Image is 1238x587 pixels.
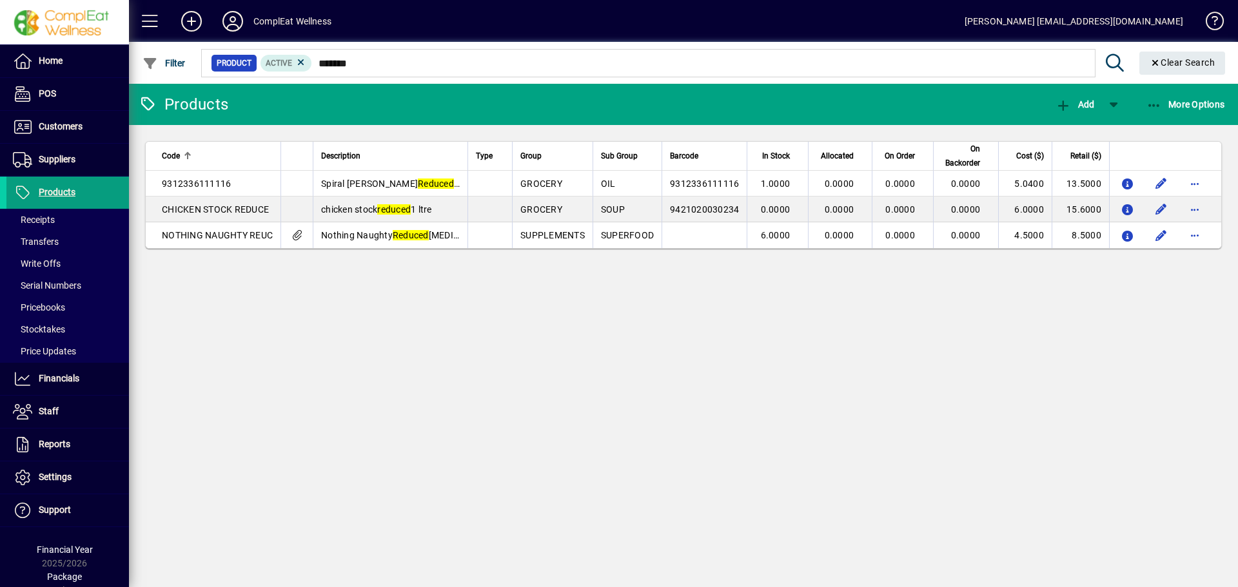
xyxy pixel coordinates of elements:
span: Staff [39,406,59,416]
div: Description [321,149,460,163]
span: Code [162,149,180,163]
span: 0.0000 [885,178,915,189]
a: Customers [6,111,129,143]
div: On Order [880,149,927,163]
button: Edit [1151,199,1172,220]
button: More options [1184,225,1205,245]
span: Pricebooks [13,302,65,313]
a: Staff [6,396,129,428]
span: Reports [39,439,70,449]
span: Support [39,505,71,515]
span: OIL [601,178,616,189]
a: Reports [6,428,129,461]
span: Allocated [821,149,854,163]
div: Products [139,94,228,115]
span: GROCERY [520,178,562,189]
span: Cost ($) [1016,149,1044,163]
a: Write Offs [6,253,129,274]
mat-chip: Activation Status: Active [260,55,312,72]
button: Filter [139,52,189,75]
span: GROCERY [520,204,562,215]
span: Package [47,572,82,582]
span: Write Offs [13,258,61,269]
span: chicken stock 1 ltre [321,204,432,215]
em: Reduced [418,178,454,189]
span: Serial Numbers [13,280,81,291]
span: Retail ($) [1070,149,1101,163]
a: Serial Numbers [6,274,129,296]
a: Settings [6,461,129,494]
span: 0.0000 [825,230,854,240]
div: On Backorder [941,142,992,170]
button: Clear [1139,52,1226,75]
div: Sub Group [601,149,654,163]
span: Receipts [13,215,55,225]
span: Customers [39,121,83,131]
span: Price Updates [13,346,76,356]
span: In Stock [762,149,790,163]
span: 9312336111116 [670,178,739,189]
a: Pricebooks [6,296,129,318]
span: Clear Search [1150,57,1215,68]
div: [PERSON_NAME] [EMAIL_ADDRESS][DOMAIN_NAME] [965,11,1183,32]
span: Group [520,149,542,163]
button: Edit [1151,173,1172,194]
a: Support [6,494,129,526]
span: Nothing Naughty [MEDICAL_DATA] 200g [321,230,522,240]
button: More Options [1143,93,1228,116]
button: Add [1052,93,1097,116]
a: Stocktakes [6,318,129,340]
span: On Order [885,149,915,163]
span: On Backorder [941,142,980,170]
span: Add [1056,99,1094,110]
a: POS [6,78,129,110]
span: Product [217,57,251,70]
a: Transfers [6,231,129,253]
a: Home [6,45,129,77]
span: 0.0000 [951,230,981,240]
a: Receipts [6,209,129,231]
button: Edit [1151,225,1172,245]
button: Profile [212,10,253,33]
div: Allocated [816,149,865,163]
span: 0.0000 [825,204,854,215]
span: Home [39,55,63,66]
a: Knowledge Base [1196,3,1222,44]
a: Financials [6,363,129,395]
span: Barcode [670,149,698,163]
td: 15.6000 [1052,197,1109,222]
span: Active [266,59,292,68]
td: 13.5000 [1052,171,1109,197]
div: Type [476,149,504,163]
span: Settings [39,472,72,482]
div: ComplEat Wellness [253,11,331,32]
span: Transfers [13,236,59,247]
button: More options [1184,199,1205,220]
span: 0.0000 [951,178,981,189]
span: Type [476,149,493,163]
span: More Options [1146,99,1225,110]
div: Group [520,149,585,163]
span: SUPPLEMENTS [520,230,585,240]
div: In Stock [755,149,801,163]
td: 4.5000 [998,222,1052,248]
span: 0.0000 [885,204,915,215]
span: Suppliers [39,154,75,164]
span: POS [39,88,56,99]
span: Products [39,187,75,197]
button: Add [171,10,212,33]
a: Suppliers [6,144,129,176]
span: Description [321,149,360,163]
span: Spiral [PERSON_NAME] 250ml [321,178,480,189]
span: 0.0000 [885,230,915,240]
button: More options [1184,173,1205,194]
span: 9421020030234 [670,204,739,215]
span: Stocktakes [13,324,65,334]
span: Financials [39,373,79,383]
span: 0.0000 [951,204,981,215]
em: Reduced [393,230,429,240]
td: 6.0000 [998,197,1052,222]
span: 0.0000 [825,178,854,189]
span: Sub Group [601,149,638,163]
span: SUPERFOOD [601,230,654,240]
